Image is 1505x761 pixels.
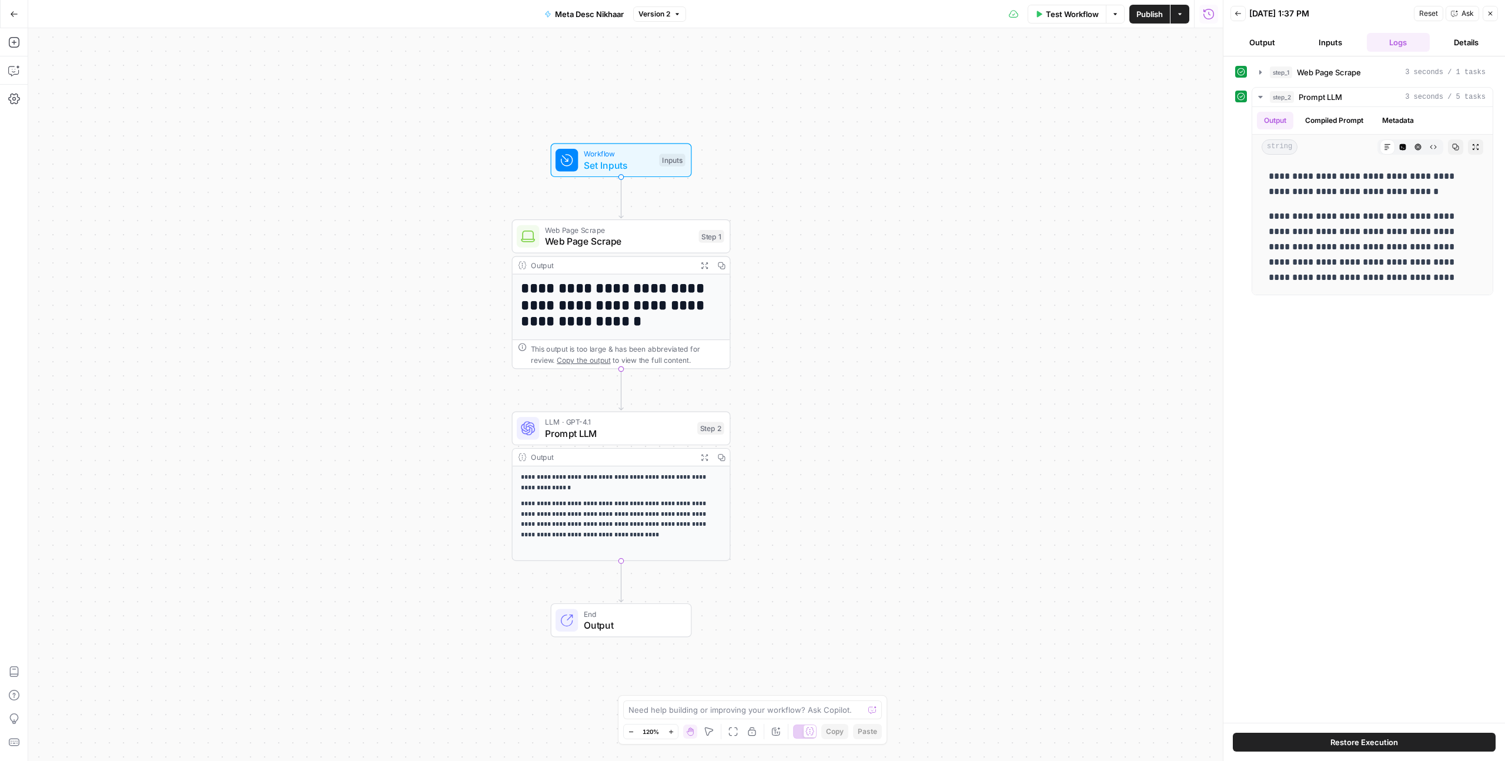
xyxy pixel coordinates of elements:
[858,726,877,737] span: Paste
[619,369,623,410] g: Edge from step_1 to step_2
[1252,63,1493,82] button: 3 seconds / 1 tasks
[584,618,680,632] span: Output
[537,5,631,24] button: Meta Desc Nikhaar
[545,234,693,248] span: Web Page Scrape
[545,416,692,428] span: LLM · GPT-4.1
[1270,91,1294,103] span: step_2
[1262,139,1297,155] span: string
[1330,736,1398,748] span: Restore Execution
[619,177,623,218] g: Edge from start to step_1
[1461,8,1474,19] span: Ask
[1434,33,1498,52] button: Details
[1414,6,1443,21] button: Reset
[1129,5,1170,24] button: Publish
[584,608,680,619] span: End
[1270,66,1292,78] span: step_1
[512,143,731,178] div: WorkflowSet InputsInputs
[1046,8,1099,20] span: Test Workflow
[1252,107,1493,295] div: 3 seconds / 5 tasks
[699,230,724,243] div: Step 1
[1299,33,1362,52] button: Inputs
[1299,91,1342,103] span: Prompt LLM
[853,724,882,739] button: Paste
[1257,112,1293,129] button: Output
[531,260,692,271] div: Output
[584,148,654,159] span: Workflow
[557,356,610,364] span: Copy the output
[1375,112,1421,129] button: Metadata
[545,426,692,440] span: Prompt LLM
[1405,92,1486,102] span: 3 seconds / 5 tasks
[1252,88,1493,106] button: 3 seconds / 5 tasks
[531,343,724,365] div: This output is too large & has been abbreviated for review. to view the full content.
[584,158,654,172] span: Set Inputs
[531,452,692,463] div: Output
[1367,33,1430,52] button: Logs
[633,6,686,22] button: Version 2
[638,9,670,19] span: Version 2
[659,154,685,167] div: Inputs
[1298,112,1370,129] button: Compiled Prompt
[697,422,724,435] div: Step 2
[545,225,693,236] span: Web Page Scrape
[1230,33,1294,52] button: Output
[1136,8,1163,20] span: Publish
[619,561,623,602] g: Edge from step_2 to end
[1446,6,1479,21] button: Ask
[1297,66,1361,78] span: Web Page Scrape
[512,603,731,637] div: EndOutput
[1028,5,1106,24] button: Test Workflow
[643,727,659,736] span: 120%
[555,8,624,20] span: Meta Desc Nikhaar
[826,726,844,737] span: Copy
[1405,67,1486,78] span: 3 seconds / 1 tasks
[1233,733,1496,752] button: Restore Execution
[821,724,848,739] button: Copy
[1419,8,1438,19] span: Reset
